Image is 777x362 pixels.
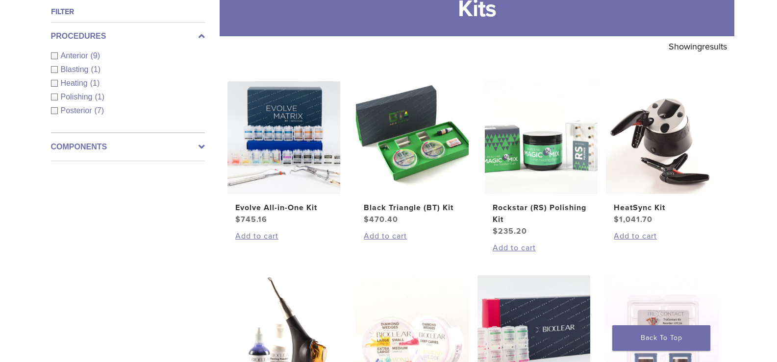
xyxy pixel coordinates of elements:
[614,202,711,214] h2: HeatSync Kit
[614,215,652,224] bdi: 1,041.70
[95,106,104,115] span: (7)
[355,81,470,225] a: Black Triangle (BT) KitBlack Triangle (BT) Kit $470.40
[364,230,461,242] a: Add to cart: “Black Triangle (BT) Kit”
[614,215,619,224] span: $
[235,230,332,242] a: Add to cart: “Evolve All-in-One Kit”
[95,93,104,101] span: (1)
[90,79,100,87] span: (1)
[614,230,711,242] a: Add to cart: “HeatSync Kit”
[227,81,341,225] a: Evolve All-in-One KitEvolve All-in-One Kit $745.16
[356,81,469,194] img: Black Triangle (BT) Kit
[484,81,599,237] a: Rockstar (RS) Polishing KitRockstar (RS) Polishing Kit $235.20
[51,30,205,42] label: Procedures
[493,226,498,236] span: $
[51,6,205,18] h4: Filter
[61,65,91,73] span: Blasting
[91,65,100,73] span: (1)
[61,106,95,115] span: Posterior
[606,81,719,194] img: HeatSync Kit
[493,226,527,236] bdi: 235.20
[364,215,369,224] span: $
[612,325,710,351] a: Back To Top
[235,215,241,224] span: $
[61,79,90,87] span: Heating
[493,202,590,225] h2: Rockstar (RS) Polishing Kit
[235,202,332,214] h2: Evolve All-in-One Kit
[91,51,100,60] span: (9)
[61,93,95,101] span: Polishing
[364,202,461,214] h2: Black Triangle (BT) Kit
[493,242,590,254] a: Add to cart: “Rockstar (RS) Polishing Kit”
[61,51,91,60] span: Anterior
[605,81,720,225] a: HeatSync KitHeatSync Kit $1,041.70
[364,215,398,224] bdi: 470.40
[227,81,340,194] img: Evolve All-in-One Kit
[51,141,205,153] label: Components
[485,81,598,194] img: Rockstar (RS) Polishing Kit
[669,36,727,57] p: Showing results
[235,215,267,224] bdi: 745.16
